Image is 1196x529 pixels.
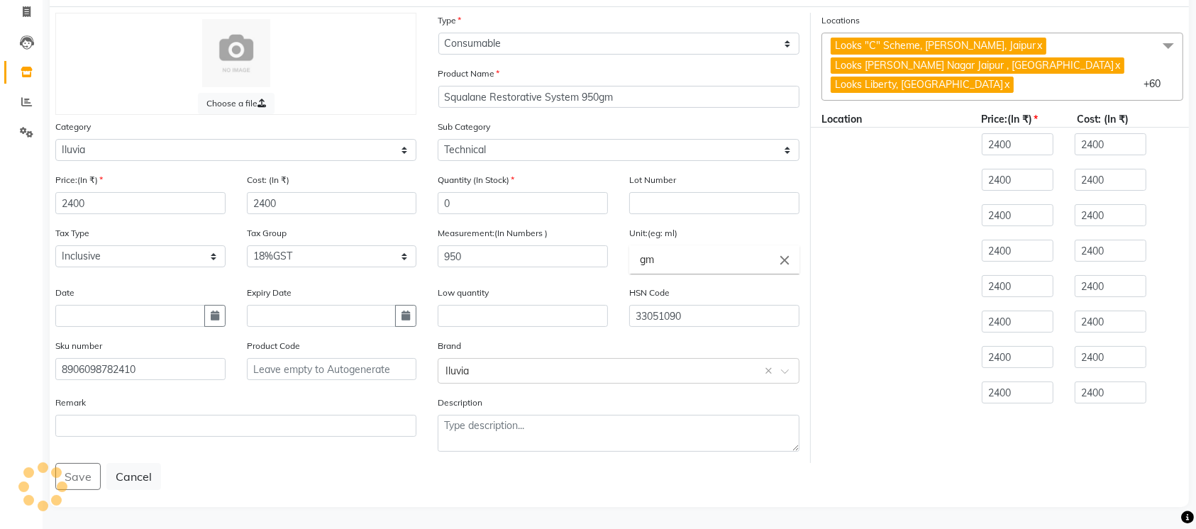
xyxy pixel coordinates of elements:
span: Looks "C" Scheme, [PERSON_NAME], Jaipur [835,39,1036,52]
label: Cost: (In ₹) [247,174,289,186]
label: Expiry Date [247,286,292,299]
img: Cinque Terre [202,19,270,87]
a: x [1114,59,1120,72]
label: Remark [55,396,86,409]
a: x [1036,39,1042,52]
label: Locations [821,14,860,27]
span: Clear all [765,364,777,379]
label: HSN Code [629,286,670,299]
label: Unit:(eg: ml) [629,227,677,240]
span: Looks Liberty, [GEOGRAPHIC_DATA] [835,78,1003,91]
span: +60 [1144,77,1171,90]
label: Product Name [438,67,500,80]
label: Sku number [55,340,102,352]
label: Tax Type [55,227,89,240]
a: x [1003,78,1009,91]
div: Location [811,112,970,127]
label: Price:(In ₹) [55,174,103,186]
label: Description [438,396,482,409]
label: Low quantity [438,286,489,299]
label: Category [55,121,91,133]
label: Sub Category [438,121,490,133]
label: Choose a file [198,93,275,114]
label: Lot Number [629,174,676,186]
div: Price:(In ₹) [970,112,1066,127]
label: Date [55,286,74,299]
input: Leave empty to Autogenerate [247,358,417,380]
label: Measurement:(In Numbers ) [438,227,548,240]
label: Type [438,14,462,27]
span: Looks [PERSON_NAME] Nagar Jaipur , [GEOGRAPHIC_DATA] [835,59,1114,72]
label: Quantity (In Stock) [438,174,514,186]
div: Cost: (In ₹) [1066,112,1162,127]
button: Cancel [106,463,161,490]
i: Close [777,252,792,268]
label: Brand [438,340,461,352]
label: Product Code [247,340,300,352]
label: Tax Group [247,227,287,240]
